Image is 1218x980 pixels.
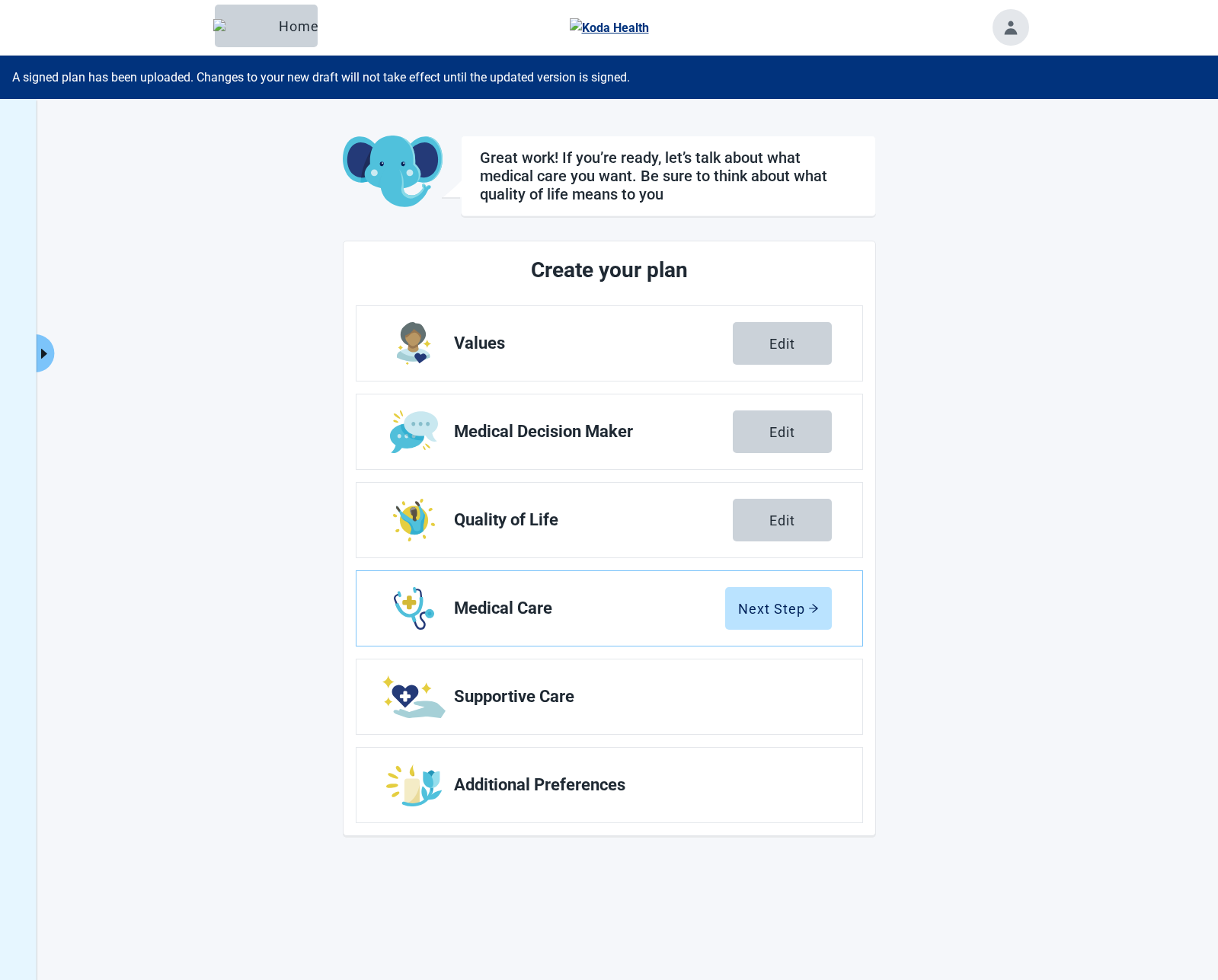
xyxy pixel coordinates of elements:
[733,499,832,541] button: Edit
[808,603,819,614] span: arrow-right
[213,19,273,33] img: Elephant
[37,346,52,361] span: caret-right
[227,18,305,34] div: Home
[733,322,832,365] button: Edit
[733,410,832,453] button: Edit
[738,601,819,616] div: Next Step
[215,5,318,47] button: ElephantHome
[769,336,795,351] div: Edit
[725,587,832,630] button: Next Steparrow-right
[36,334,55,372] button: Expand menu
[769,512,795,528] div: Edit
[769,424,795,439] div: Edit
